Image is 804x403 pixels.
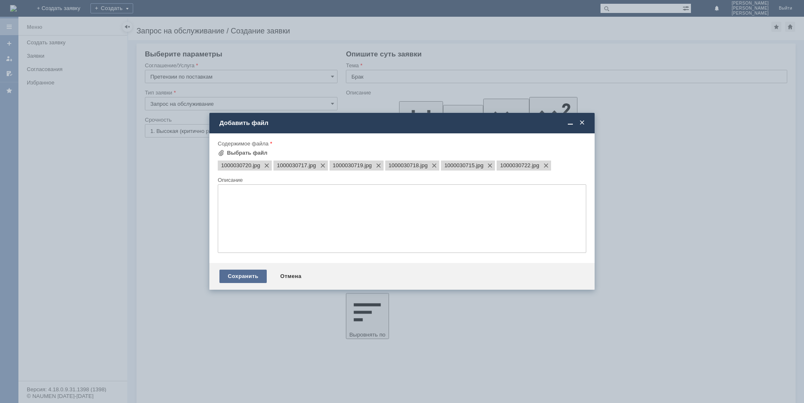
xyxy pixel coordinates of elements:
span: 1000030715.jpg [444,162,474,169]
span: 1000030719.jpg [333,162,363,169]
span: Закрыть [578,119,586,127]
div: Описание [218,177,585,183]
span: 1000030720.jpg [251,162,260,169]
span: 1000030717.jpg [277,162,307,169]
span: 1000030718.jpg [419,162,428,169]
span: Свернуть (Ctrl + M) [566,119,575,127]
span: 1000030722.jpg [531,162,539,169]
span: 1000030717.jpg [307,162,316,169]
span: 1000030718.jpg [389,162,419,169]
span: 1000030719.jpg [363,162,372,169]
span: 1000030722.jpg [500,162,530,169]
span: 1000030715.jpg [474,162,483,169]
div: Добавить файл [219,119,586,127]
div: Содержимое файла [218,141,585,146]
div: Выбрать файл [227,150,268,156]
span: 1000030720.jpg [221,162,251,169]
